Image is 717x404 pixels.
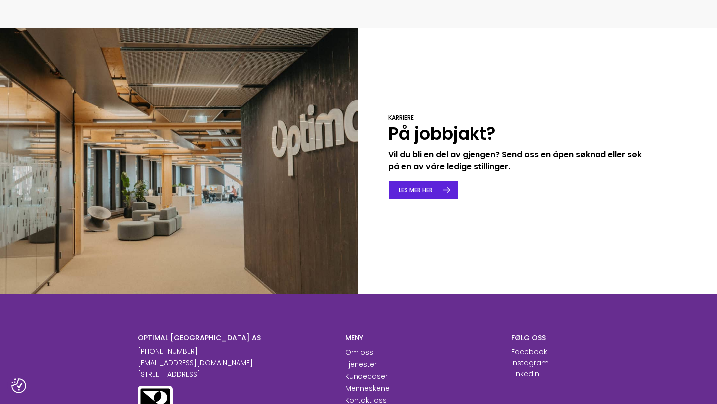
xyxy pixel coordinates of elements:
[388,114,650,122] div: KARRIERE
[345,383,390,393] a: Menneskene
[511,333,580,342] h6: FØLG OSS
[511,369,539,379] a: LinkedIn
[345,371,388,381] a: Kundecaser
[388,149,642,172] strong: Vil du bli en del av gjengen? Send oss en åpen søknad eller søk på en av våre ledige stillinger.
[345,347,373,357] a: Om oss
[11,378,26,393] img: Revisit consent button
[388,181,458,200] a: LES MER HER
[11,378,26,393] button: Samtykkepreferanser
[511,347,547,357] a: Facebook
[511,358,549,368] a: Instagram
[138,369,331,380] p: [STREET_ADDRESS]
[388,122,650,145] h2: På jobbjakt?
[345,359,377,369] a: Tjenester
[138,333,331,342] h6: OPTIMAL [GEOGRAPHIC_DATA] AS
[138,358,253,368] a: [EMAIL_ADDRESS][DOMAIN_NAME]
[345,333,496,342] h6: MENY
